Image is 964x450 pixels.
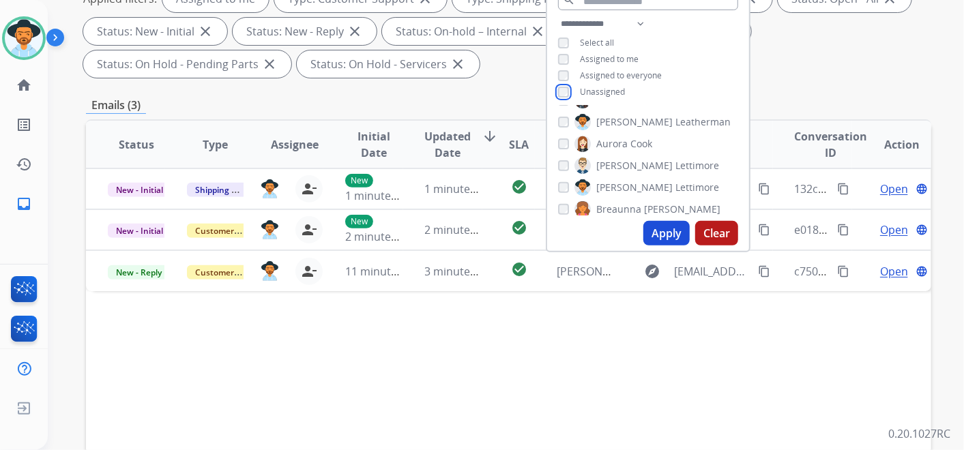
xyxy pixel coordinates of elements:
span: [PERSON_NAME] [596,181,673,194]
mat-icon: content_copy [837,183,849,195]
span: Unassigned [580,86,625,97]
p: New [345,215,373,228]
mat-icon: history [16,156,32,172]
mat-icon: close [261,56,278,72]
mat-icon: inbox [16,196,32,212]
mat-icon: person_remove [301,181,317,197]
span: 11 minutes ago [345,264,424,279]
mat-icon: content_copy [758,224,770,236]
mat-icon: close [450,56,466,72]
span: Leatherman [675,115,731,129]
mat-icon: content_copy [758,183,770,195]
span: 1 minute ago [425,181,493,196]
img: avatar [5,19,43,57]
span: Status [119,136,154,153]
button: Apply [643,221,690,245]
span: Assigned to everyone [580,70,662,81]
span: Breaunna [596,202,641,216]
span: Lettimore [675,159,719,172]
span: SLA [509,136,529,153]
span: Lettimore [675,181,719,194]
mat-icon: language [916,183,928,195]
span: [PERSON_NAME] [596,159,673,172]
span: Customer Support [187,224,276,238]
span: [EMAIL_ADDRESS][DOMAIN_NAME] [674,263,750,280]
mat-icon: list_alt [16,117,32,133]
span: New - Reply [108,265,170,280]
span: Assigned to me [580,53,639,65]
mat-icon: person_remove [301,263,317,280]
span: 2 minutes ago [425,222,498,237]
span: Open [880,181,908,197]
mat-icon: content_copy [758,265,770,277]
div: Status: On Hold - Servicers [297,50,480,78]
span: 1 minute ago [345,188,413,203]
span: New - Initial [108,183,171,197]
div: Status: New - Initial [83,18,227,45]
mat-icon: language [916,224,928,236]
span: 2 minutes ago [345,229,418,244]
span: Updated Date [425,128,471,161]
span: Customer Support [187,265,276,280]
p: Emails (3) [86,97,146,114]
span: Open [880,222,908,238]
span: Initial Date [345,128,402,161]
span: 3 minutes ago [425,264,498,279]
mat-icon: close [529,23,546,40]
mat-icon: home [16,77,32,93]
div: Status: On Hold - Pending Parts [83,50,291,78]
mat-icon: content_copy [837,265,849,277]
p: 0.20.1027RC [888,425,950,442]
mat-icon: person_remove [301,222,317,238]
span: New - Initial [108,224,171,238]
p: New [345,174,373,187]
div: Status: On-hold – Internal [382,18,559,45]
div: Status: New - Reply [233,18,377,45]
mat-icon: content_copy [837,224,849,236]
span: Shipping Protection [187,183,280,197]
mat-icon: close [197,23,214,40]
span: [PERSON_NAME] Claim [557,264,673,279]
span: Select all [580,37,614,48]
span: Aurora [596,137,628,151]
span: [PERSON_NAME] [596,115,673,129]
span: Conversation ID [795,128,868,161]
mat-icon: check_circle [511,220,527,236]
img: agent-avatar [261,179,279,199]
span: Open [880,263,908,280]
span: Assignee [271,136,319,153]
mat-icon: explore [644,263,660,280]
mat-icon: language [916,265,928,277]
span: Type [203,136,228,153]
img: agent-avatar [261,220,279,240]
th: Action [852,121,931,168]
img: agent-avatar [261,261,279,281]
mat-icon: close [347,23,363,40]
mat-icon: check_circle [511,261,527,277]
span: [PERSON_NAME] [644,202,720,216]
mat-icon: check_circle [511,179,527,195]
span: Cook [630,137,652,151]
button: Clear [695,221,738,245]
mat-icon: arrow_downward [482,128,499,145]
